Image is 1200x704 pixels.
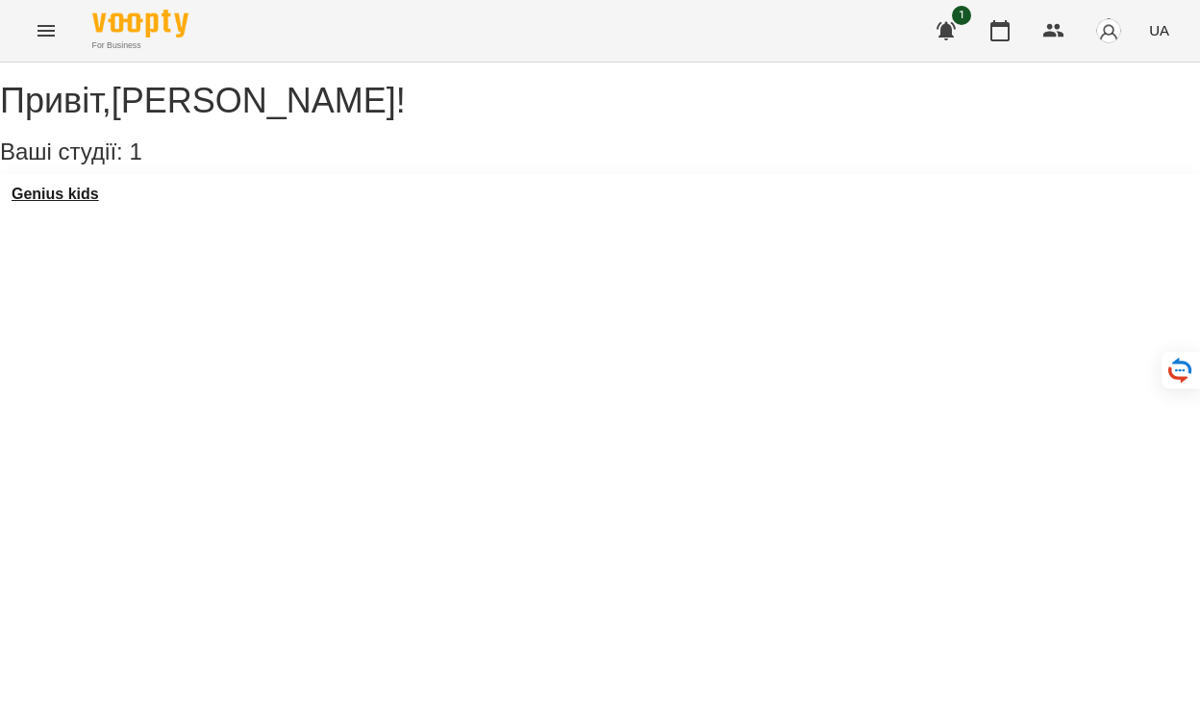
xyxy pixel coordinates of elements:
[129,138,141,164] span: 1
[1095,17,1122,44] img: avatar_s.png
[1141,13,1177,48] button: UA
[952,6,971,25] span: 1
[12,186,99,203] a: Genius kids
[1149,20,1169,40] span: UA
[92,39,188,52] span: For Business
[92,10,188,38] img: Voopty Logo
[23,8,69,54] button: Menu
